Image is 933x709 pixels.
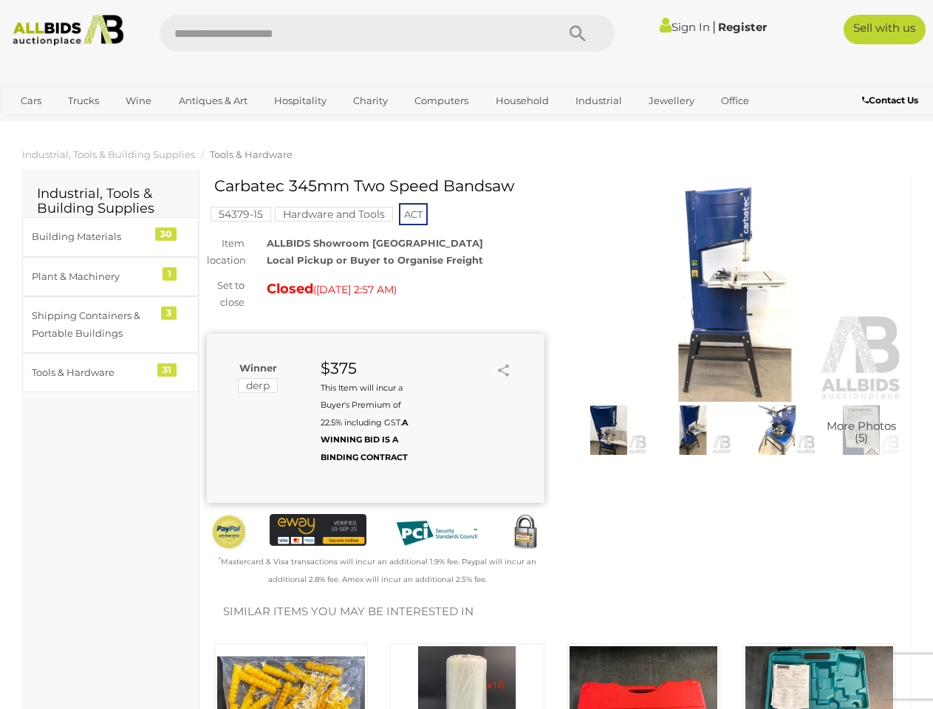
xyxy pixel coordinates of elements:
[157,363,177,377] div: 31
[655,405,731,455] img: Carbatec 345mm Two Speed Bandsaw
[739,405,816,455] img: Carbatec 345mm Two Speed Bandsaw
[211,207,271,222] mark: 54379-15
[32,268,154,285] div: Plant & Machinery
[541,15,615,52] button: Search
[570,405,647,455] img: Carbatec 345mm Two Speed Bandsaw
[11,89,51,113] a: Cars
[321,417,408,462] b: A WINNING BID IS A BINDING CONTRACT
[214,177,541,194] h1: Carbatec 345mm Two Speed Bandsaw
[275,208,393,220] a: Hardware and Tools
[219,557,536,583] small: Mastercard & Visa transactions will incur an additional 1.9% fee. Paypal will incur an additional...
[718,20,767,34] a: Register
[211,208,271,220] a: 54379-15
[238,378,278,393] mark: derp
[275,207,393,222] mark: Hardware and Tools
[399,203,428,225] span: ACT
[58,89,109,113] a: Trucks
[712,18,716,35] span: |
[211,514,247,550] img: Official PayPal Seal
[22,148,195,160] a: Industrial, Tools & Building Supplies
[267,281,313,297] strong: Closed
[264,89,336,113] a: Hospitality
[344,89,397,113] a: Charity
[267,237,483,249] strong: ALLBIDS Showroom [GEOGRAPHIC_DATA]
[316,283,394,296] span: [DATE] 2:57 AM
[321,359,357,377] strong: $375
[37,187,184,216] h2: Industrial, Tools & Building Supplies
[22,296,199,353] a: Shipping Containers & Portable Buildings 3
[68,113,192,137] a: [GEOGRAPHIC_DATA]
[169,89,257,113] a: Antiques & Art
[155,227,177,241] div: 30
[567,185,904,402] img: Carbatec 345mm Two Speed Bandsaw
[823,405,900,455] a: More Photos(5)
[639,89,704,113] a: Jewellery
[32,307,154,342] div: Shipping Containers & Portable Buildings
[11,113,61,137] a: Sports
[196,277,256,312] div: Set to close
[566,89,632,113] a: Industrial
[196,235,256,270] div: Item location
[223,606,887,618] h2: Similar items you may be interested in
[475,361,490,376] li: Watch this item
[22,217,199,256] a: Building Materials 30
[389,514,485,552] img: PCI DSS compliant
[210,148,293,160] a: Tools & Hardware
[862,92,922,109] a: Contact Us
[321,383,408,462] small: This Item will incur a Buyer's Premium of 22.5% including GST.
[32,364,154,381] div: Tools & Hardware
[660,20,710,34] a: Sign In
[313,284,397,295] span: ( )
[486,89,558,113] a: Household
[827,419,896,444] span: More Photos (5)
[267,254,483,266] strong: Local Pickup or Buyer to Organise Freight
[22,257,199,296] a: Plant & Machinery 1
[844,15,926,44] a: Sell with us
[862,95,918,106] b: Contact Us
[507,514,544,551] img: Secured by Rapid SSL
[116,89,161,113] a: Wine
[239,362,277,374] b: Winner
[711,89,759,113] a: Office
[405,89,478,113] a: Computers
[32,228,154,245] div: Building Materials
[270,514,366,546] img: eWAY Payment Gateway
[161,306,177,320] div: 3
[823,405,900,455] img: Carbatec 345mm Two Speed Bandsaw
[163,267,177,281] div: 1
[22,353,199,392] a: Tools & Hardware 31
[7,15,130,46] img: Allbids.com.au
